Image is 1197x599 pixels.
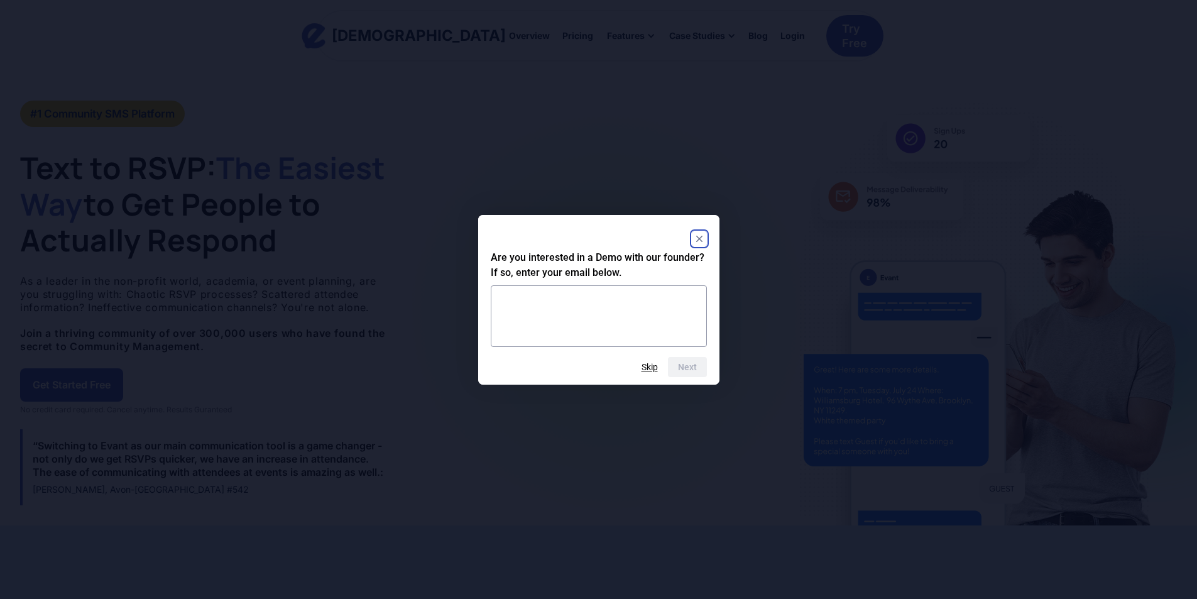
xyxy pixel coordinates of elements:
[642,362,658,372] button: Skip
[491,250,707,280] h2: Are you interested in a Demo with our founder? If so, enter your email below.
[491,285,707,347] textarea: Are you interested in a Demo with our founder? If so, enter your email below.
[668,357,707,377] button: Next question
[478,215,719,385] dialog: Are you interested in a Demo with our founder? If so, enter your email below.
[692,231,707,246] button: Close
